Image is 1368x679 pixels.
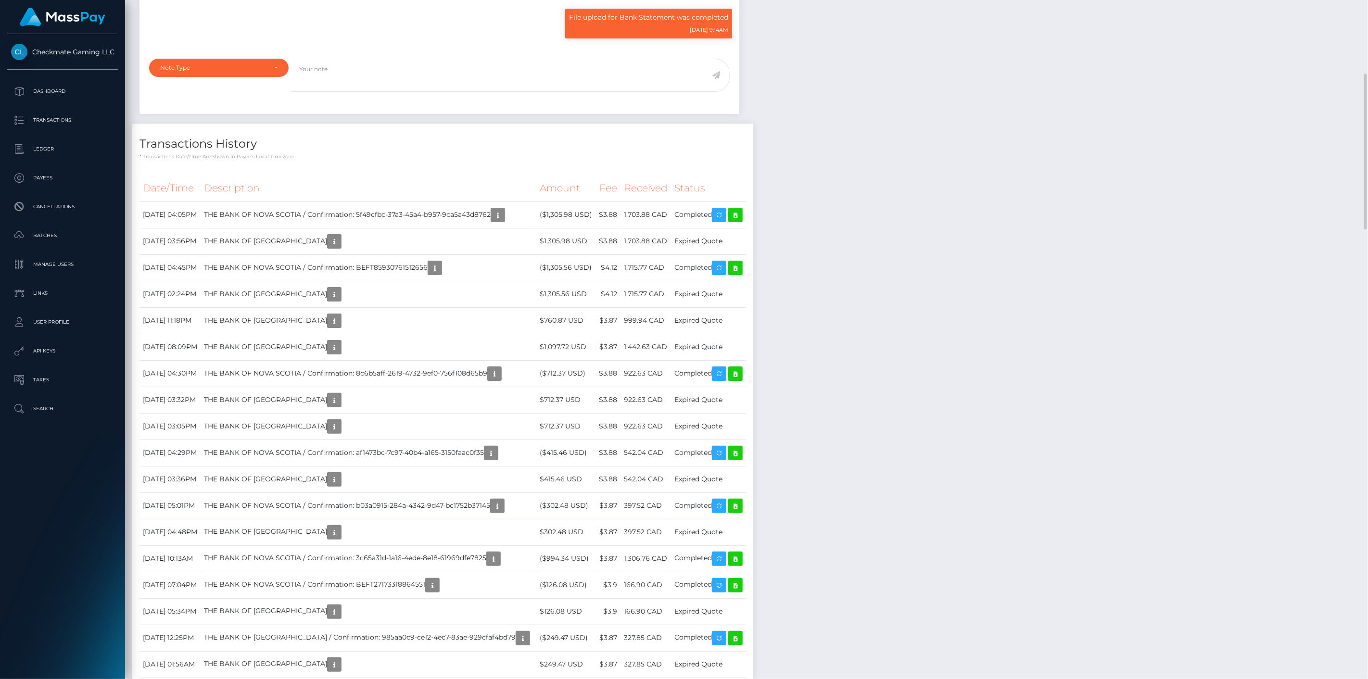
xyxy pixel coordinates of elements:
[621,440,671,466] td: 542.04 CAD
[595,572,621,598] td: $3.9
[11,84,114,99] p: Dashboard
[595,307,621,334] td: $3.87
[536,651,595,678] td: $249.47 USD
[595,545,621,572] td: $3.87
[621,307,671,334] td: 999.94 CAD
[536,360,595,387] td: ($712.37 USD)
[621,175,671,201] th: Received
[201,625,536,651] td: THE BANK OF [GEOGRAPHIC_DATA] / Confirmation: 985aa0c9-ce12-4ec7-83ae-929cfaf4bd79
[11,113,114,127] p: Transactions
[139,334,201,360] td: [DATE] 08:09PM
[139,598,201,625] td: [DATE] 05:34PM
[201,254,536,281] td: THE BANK OF NOVA SCOTIA / Confirmation: BEFT85930761512656
[149,59,289,77] button: Note Type
[139,228,201,254] td: [DATE] 03:56PM
[201,651,536,678] td: THE BANK OF [GEOGRAPHIC_DATA]
[201,466,536,492] td: THE BANK OF [GEOGRAPHIC_DATA]
[621,625,671,651] td: 327.85 CAD
[201,413,536,440] td: THE BANK OF [GEOGRAPHIC_DATA]
[595,281,621,307] td: $4.12
[671,254,746,281] td: Completed
[139,254,201,281] td: [DATE] 04:45PM
[201,175,536,201] th: Description
[671,545,746,572] td: Completed
[201,519,536,545] td: THE BANK OF [GEOGRAPHIC_DATA]
[671,281,746,307] td: Expired Quote
[595,492,621,519] td: $3.87
[201,387,536,413] td: THE BANK OF [GEOGRAPHIC_DATA]
[11,373,114,387] p: Taxes
[690,26,728,33] small: [DATE] 9:14AM
[7,108,118,132] a: Transactions
[595,625,621,651] td: $3.87
[621,651,671,678] td: 327.85 CAD
[536,307,595,334] td: $760.87 USD
[7,48,118,56] span: Checkmate Gaming LLC
[7,79,118,103] a: Dashboard
[11,315,114,329] p: User Profile
[671,492,746,519] td: Completed
[139,281,201,307] td: [DATE] 02:24PM
[201,228,536,254] td: THE BANK OF [GEOGRAPHIC_DATA]
[595,201,621,228] td: $3.88
[569,13,728,23] p: File upload for Bank Statement was completed
[139,545,201,572] td: [DATE] 10:13AM
[621,254,671,281] td: 1,715.77 CAD
[536,492,595,519] td: ($302.48 USD)
[671,413,746,440] td: Expired Quote
[536,572,595,598] td: ($126.08 USD)
[139,492,201,519] td: [DATE] 05:01PM
[621,492,671,519] td: 397.52 CAD
[139,360,201,387] td: [DATE] 04:30PM
[671,175,746,201] th: Status
[621,466,671,492] td: 542.04 CAD
[671,228,746,254] td: Expired Quote
[536,625,595,651] td: ($249.47 USD)
[139,413,201,440] td: [DATE] 03:05PM
[139,136,746,152] h4: Transactions History
[595,413,621,440] td: $3.88
[671,466,746,492] td: Expired Quote
[595,254,621,281] td: $4.12
[11,142,114,156] p: Ledger
[671,625,746,651] td: Completed
[160,64,266,72] div: Note Type
[536,440,595,466] td: ($415.46 USD)
[595,519,621,545] td: $3.87
[139,625,201,651] td: [DATE] 12:25PM
[139,175,201,201] th: Date/Time
[536,413,595,440] td: $712.37 USD
[201,307,536,334] td: THE BANK OF [GEOGRAPHIC_DATA]
[201,281,536,307] td: THE BANK OF [GEOGRAPHIC_DATA]
[11,44,27,60] img: Checkmate Gaming LLC
[671,440,746,466] td: Completed
[621,519,671,545] td: 397.52 CAD
[595,466,621,492] td: $3.88
[201,572,536,598] td: THE BANK OF NOVA SCOTIA / Confirmation: BEFT27173318864551
[621,572,671,598] td: 166.90 CAD
[671,334,746,360] td: Expired Quote
[201,360,536,387] td: THE BANK OF NOVA SCOTIA / Confirmation: 8c6b5aff-2619-4732-9ef0-756f108d65b9
[20,8,105,26] img: MassPay Logo
[536,281,595,307] td: $1,305.56 USD
[621,228,671,254] td: 1,703.88 CAD
[7,310,118,334] a: User Profile
[595,175,621,201] th: Fee
[536,519,595,545] td: $302.48 USD
[11,257,114,272] p: Manage Users
[11,228,114,243] p: Batches
[139,572,201,598] td: [DATE] 07:04PM
[536,175,595,201] th: Amount
[7,281,118,305] a: Links
[536,387,595,413] td: $712.37 USD
[201,492,536,519] td: THE BANK OF NOVA SCOTIA / Confirmation: b03a0915-284a-4342-9d47-bc1752b37145
[671,201,746,228] td: Completed
[536,201,595,228] td: ($1,305.98 USD)
[139,466,201,492] td: [DATE] 03:36PM
[671,651,746,678] td: Expired Quote
[139,387,201,413] td: [DATE] 03:32PM
[536,228,595,254] td: $1,305.98 USD
[621,334,671,360] td: 1,442.63 CAD
[536,466,595,492] td: $415.46 USD
[7,166,118,190] a: Payees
